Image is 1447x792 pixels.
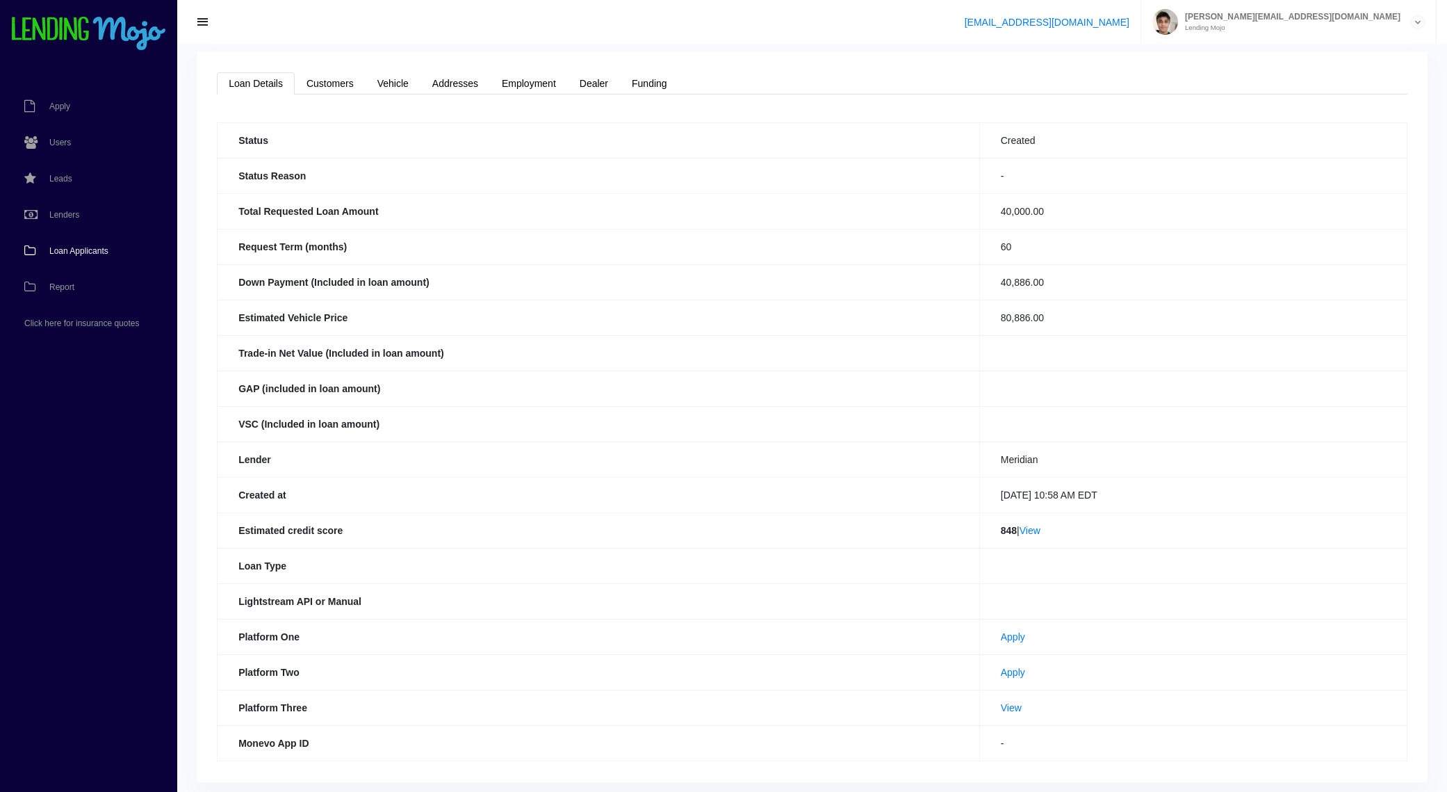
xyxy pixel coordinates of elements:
span: Leads [49,175,72,183]
th: Trade-in Net Value (Included in loan amount) [218,335,980,371]
td: 60 [979,229,1407,264]
a: View [1001,702,1022,713]
a: Funding [620,72,679,95]
th: Lender [218,442,980,477]
td: - [979,725,1407,761]
td: 40,886.00 [979,264,1407,300]
span: [PERSON_NAME][EMAIL_ADDRESS][DOMAIN_NAME] [1178,13,1400,21]
th: Monevo App ID [218,725,980,761]
a: Apply [1001,667,1025,678]
td: - [979,158,1407,193]
a: Vehicle [366,72,420,95]
th: Created at [218,477,980,512]
span: Report [49,283,74,291]
th: Request Term (months) [218,229,980,264]
td: [DATE] 10:58 AM EDT [979,477,1407,512]
th: Total Requested Loan Amount [218,193,980,229]
th: Estimated Vehicle Price [218,300,980,335]
th: Platform Two [218,654,980,690]
a: Addresses [420,72,490,95]
span: Users [49,138,71,147]
th: Status [218,122,980,158]
th: Estimated credit score [218,512,980,548]
span: Loan Applicants [49,247,108,255]
img: logo-small.png [10,17,167,51]
th: Down Payment (Included in loan amount) [218,264,980,300]
td: 40,000.00 [979,193,1407,229]
th: VSC (Included in loan amount) [218,406,980,442]
span: Lenders [49,211,79,219]
b: 848 [1001,525,1017,536]
small: Lending Mojo [1178,24,1400,31]
span: Click here for insurance quotes [24,319,139,328]
a: Loan Details [217,72,295,95]
th: Platform One [218,619,980,654]
td: 80,886.00 [979,300,1407,335]
img: Profile image [1152,9,1178,35]
th: Status Reason [218,158,980,193]
span: Apply [49,102,70,111]
th: Loan Type [218,548,980,583]
a: View [1020,525,1040,536]
a: Customers [295,72,366,95]
a: [EMAIL_ADDRESS][DOMAIN_NAME] [965,17,1129,28]
a: Apply [1001,631,1025,643]
a: Employment [490,72,568,95]
th: Lightstream API or Manual [218,583,980,619]
th: GAP (included in loan amount) [218,371,980,406]
td: | [979,512,1407,548]
th: Platform Three [218,690,980,725]
td: Created [979,122,1407,158]
a: Dealer [568,72,620,95]
td: Meridian [979,442,1407,477]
